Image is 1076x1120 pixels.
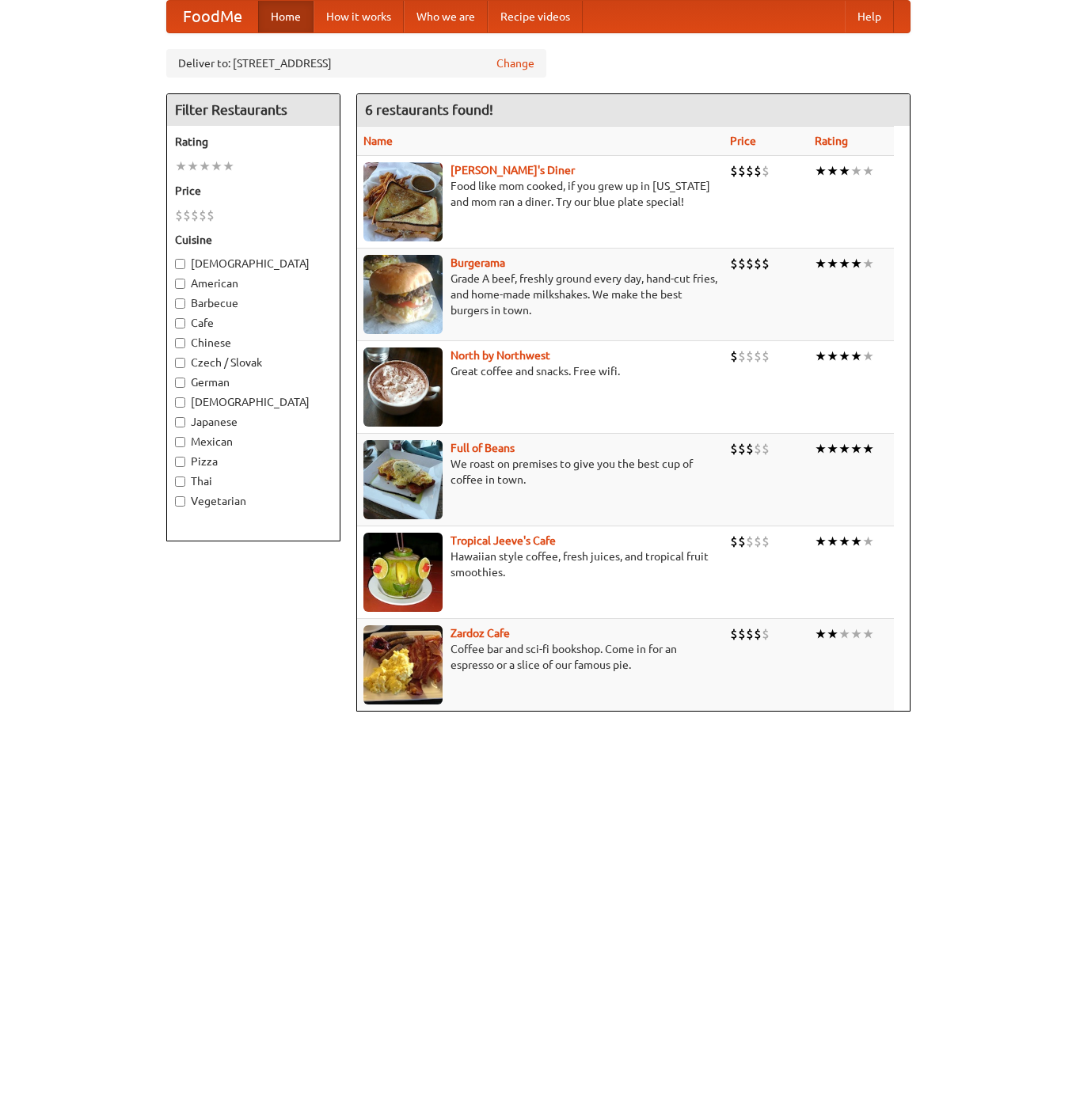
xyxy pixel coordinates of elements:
[363,625,443,704] img: zardoz.jpg
[404,1,488,32] a: Who we are
[754,347,762,365] li: $
[762,255,770,272] li: $
[451,442,515,454] a: Full of Beans
[175,414,332,430] label: Japanese
[175,158,187,175] li: ★
[827,440,838,457] li: ★
[738,255,746,272] li: $
[363,162,443,241] img: sallys.jpg
[862,440,874,457] li: ★
[175,496,185,507] input: Vegetarian
[862,255,874,272] li: ★
[850,347,862,365] li: ★
[363,135,393,147] a: Name
[730,135,756,147] a: Price
[175,315,332,331] label: Cafe
[762,347,770,365] li: $
[175,417,185,427] input: Japanese
[827,625,838,643] li: ★
[488,1,583,32] a: Recipe videos
[815,135,848,147] a: Rating
[363,363,717,379] p: Great coffee and snacks. Free wifi.
[199,207,207,224] li: $
[175,335,332,351] label: Chinese
[222,158,234,175] li: ★
[754,255,762,272] li: $
[175,279,185,289] input: American
[175,183,332,199] h5: Price
[815,255,827,272] li: ★
[211,158,222,175] li: ★
[183,207,191,224] li: $
[175,207,183,224] li: $
[730,625,738,643] li: $
[363,178,717,210] p: Food like mom cooked, if you grew up in [US_STATE] and mom ran a diner. Try our blue plate special!
[363,533,443,612] img: jeeves.jpg
[175,493,332,509] label: Vegetarian
[451,534,556,547] a: Tropical Jeeve's Cafe
[815,625,827,643] li: ★
[746,625,754,643] li: $
[175,437,185,447] input: Mexican
[815,162,827,180] li: ★
[746,255,754,272] li: $
[738,162,746,180] li: $
[175,298,185,309] input: Barbecue
[175,454,332,469] label: Pizza
[175,295,332,311] label: Barbecue
[838,533,850,550] li: ★
[451,349,550,362] a: North by Northwest
[365,102,493,117] ng-pluralize: 6 restaurants found!
[862,533,874,550] li: ★
[746,347,754,365] li: $
[191,207,199,224] li: $
[167,94,340,126] h4: Filter Restaurants
[175,358,185,368] input: Czech / Slovak
[175,473,332,489] label: Thai
[838,347,850,365] li: ★
[862,162,874,180] li: ★
[451,627,510,640] a: Zardoz Cafe
[314,1,404,32] a: How it works
[175,434,332,450] label: Mexican
[862,347,874,365] li: ★
[850,625,862,643] li: ★
[762,533,770,550] li: $
[363,641,717,673] p: Coffee bar and sci-fi bookshop. Come in for an espresso or a slice of our famous pie.
[746,162,754,180] li: $
[175,232,332,248] h5: Cuisine
[363,255,443,334] img: burgerama.jpg
[838,255,850,272] li: ★
[451,164,575,177] a: [PERSON_NAME]'s Diner
[175,378,185,388] input: German
[862,625,874,643] li: ★
[850,533,862,550] li: ★
[730,440,738,457] li: $
[754,625,762,643] li: $
[175,457,185,467] input: Pizza
[838,625,850,643] li: ★
[363,456,717,488] p: We roast on premises to give you the best cup of coffee in town.
[175,318,185,328] input: Cafe
[363,347,443,427] img: north.jpg
[175,338,185,348] input: Chinese
[845,1,894,32] a: Help
[738,533,746,550] li: $
[827,347,838,365] li: ★
[730,255,738,272] li: $
[166,49,546,78] div: Deliver to: [STREET_ADDRESS]
[207,207,215,224] li: $
[754,533,762,550] li: $
[827,162,838,180] li: ★
[363,549,717,580] p: Hawaiian style coffee, fresh juices, and tropical fruit smoothies.
[815,440,827,457] li: ★
[762,625,770,643] li: $
[167,1,258,32] a: FoodMe
[496,55,534,71] a: Change
[451,256,505,269] b: Burgerama
[175,355,332,370] label: Czech / Slovak
[730,533,738,550] li: $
